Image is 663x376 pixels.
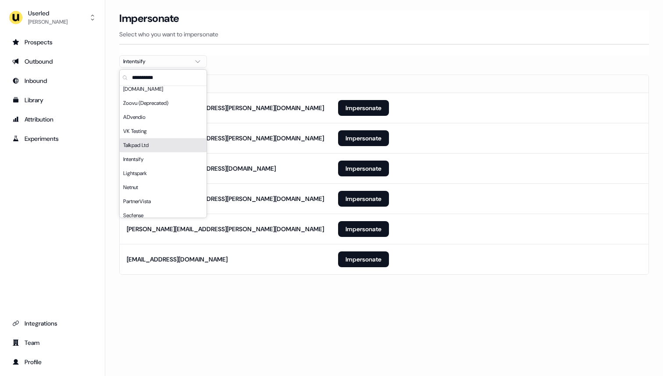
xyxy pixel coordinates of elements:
[120,166,207,180] div: Lightspark
[12,319,93,328] div: Integrations
[7,132,98,146] a: Go to experiments
[338,100,389,116] button: Impersonate
[127,255,228,264] div: [EMAIL_ADDRESS][DOMAIN_NAME]
[7,316,98,330] a: Go to integrations
[338,221,389,237] button: Impersonate
[127,225,324,233] div: [PERSON_NAME][EMAIL_ADDRESS][PERSON_NAME][DOMAIN_NAME]
[12,57,93,66] div: Outbound
[12,134,93,143] div: Experiments
[127,134,324,143] div: [PERSON_NAME][EMAIL_ADDRESS][PERSON_NAME][DOMAIN_NAME]
[12,115,93,124] div: Attribution
[7,112,98,126] a: Go to attribution
[120,180,207,194] div: Netnut
[7,355,98,369] a: Go to profile
[12,38,93,47] div: Prospects
[12,338,93,347] div: Team
[120,152,207,166] div: Intentsify
[338,251,389,267] button: Impersonate
[28,18,68,26] div: [PERSON_NAME]
[7,35,98,49] a: Go to prospects
[119,30,649,39] p: Select who you want to impersonate
[120,96,207,110] div: Zoovu (Deprecated)
[120,82,207,96] div: [DOMAIN_NAME]
[119,12,179,25] h3: Impersonate
[120,208,207,222] div: Secfense
[120,86,207,218] div: Suggestions
[123,57,189,66] div: Intentsify
[119,55,207,68] button: Intentsify
[12,96,93,104] div: Library
[127,194,324,203] div: [PERSON_NAME][EMAIL_ADDRESS][PERSON_NAME][DOMAIN_NAME]
[12,76,93,85] div: Inbound
[120,124,207,138] div: VK Testing
[127,104,324,112] div: [PERSON_NAME][EMAIL_ADDRESS][PERSON_NAME][DOMAIN_NAME]
[338,161,389,176] button: Impersonate
[120,194,207,208] div: PartnerVista
[120,110,207,124] div: ADvendio
[338,191,389,207] button: Impersonate
[7,54,98,68] a: Go to outbound experience
[28,9,68,18] div: Userled
[7,336,98,350] a: Go to team
[7,7,98,28] button: Userled[PERSON_NAME]
[7,93,98,107] a: Go to templates
[7,74,98,88] a: Go to Inbound
[338,130,389,146] button: Impersonate
[120,75,331,93] th: Email
[120,138,207,152] div: Talkpad Ltd
[12,358,93,366] div: Profile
